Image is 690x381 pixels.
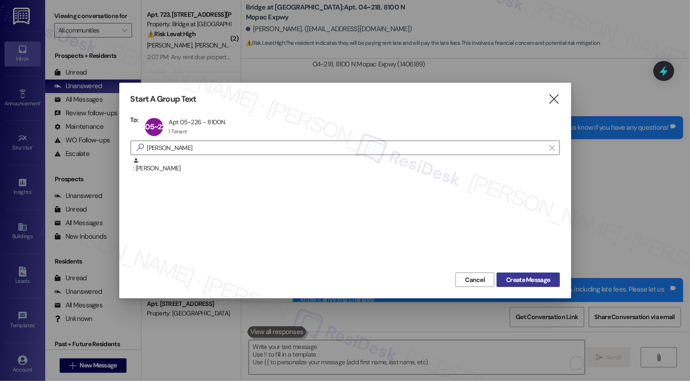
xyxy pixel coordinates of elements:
span: Create Message [506,275,550,285]
button: Cancel [455,273,494,287]
button: Create Message [497,273,559,287]
div: : [PERSON_NAME] [131,157,560,180]
i:  [133,143,147,152]
button: Clear text [545,141,559,155]
h3: To: [131,116,139,124]
div: : [PERSON_NAME] [133,157,560,173]
i:  [549,144,554,151]
i:  [548,94,560,104]
div: Apt 05~226 - 8100N [169,118,225,126]
input: Search for any contact or apartment [147,141,545,154]
div: 1 Tenant [169,128,187,135]
h3: Start A Group Text [131,94,197,104]
span: 05~226 [145,122,169,132]
span: Cancel [465,275,485,285]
